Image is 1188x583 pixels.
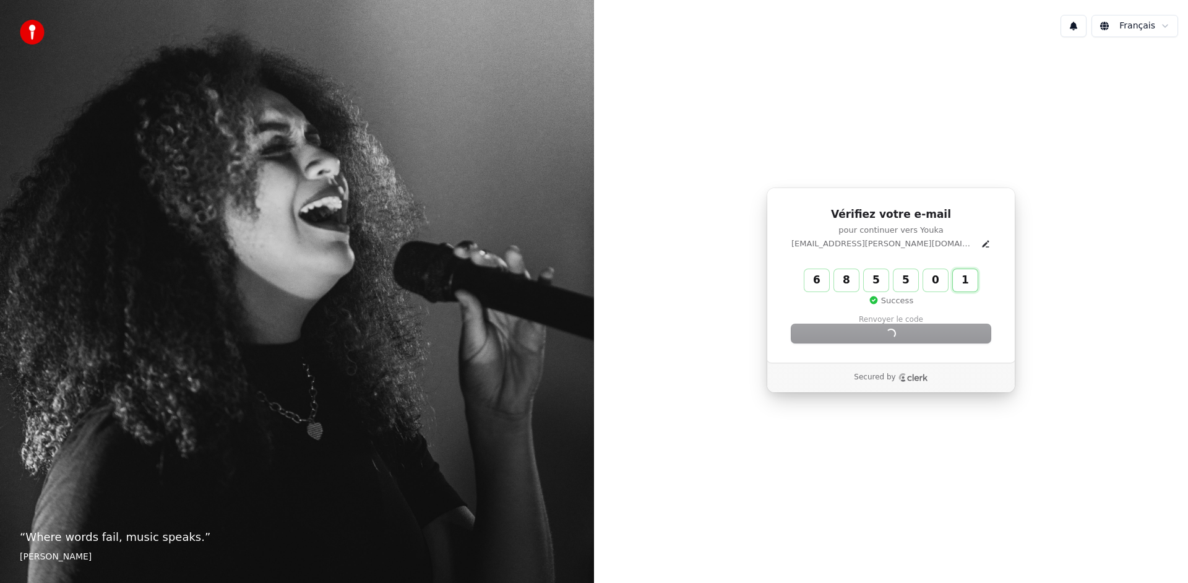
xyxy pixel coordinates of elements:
[20,529,574,546] p: “ Where words fail, music speaks. ”
[20,20,45,45] img: youka
[869,295,913,306] p: Success
[791,225,991,236] p: pour continuer vers Youka
[20,551,574,563] footer: [PERSON_NAME]
[804,269,1002,291] input: Enter verification code
[791,207,991,222] h1: Vérifiez votre e-mail
[981,239,991,249] button: Edit
[854,373,895,382] p: Secured by
[791,238,976,249] p: [EMAIL_ADDRESS][PERSON_NAME][DOMAIN_NAME]
[898,373,928,382] a: Clerk logo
